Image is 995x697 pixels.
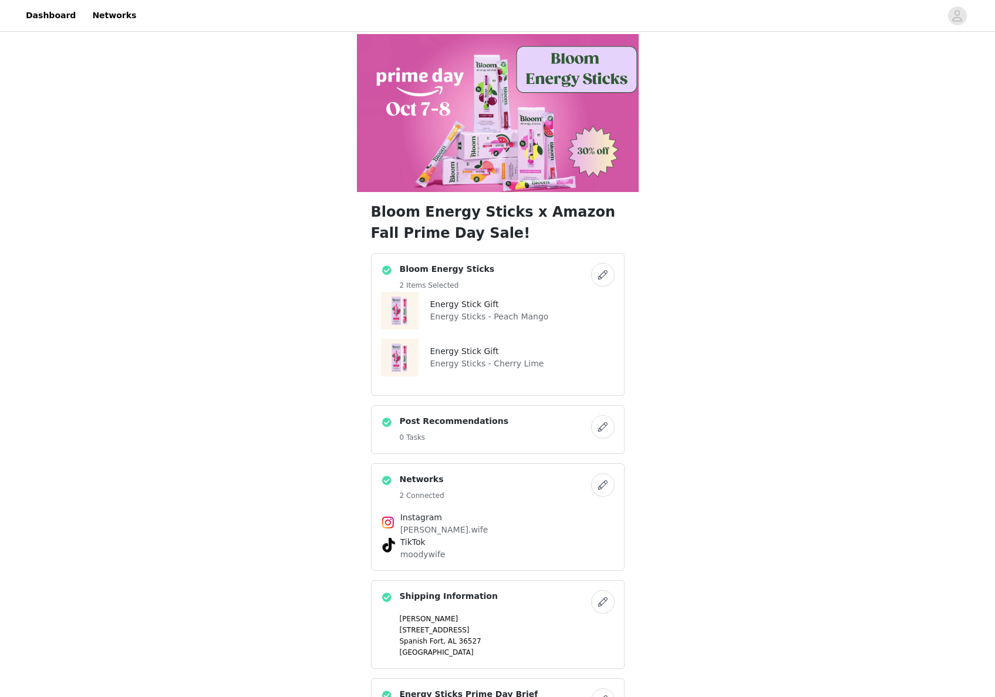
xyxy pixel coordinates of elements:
p: [STREET_ADDRESS] [400,625,615,635]
div: Networks [371,463,625,571]
h5: 2 Items Selected [400,280,495,291]
span: 36527 [459,637,481,645]
h4: Post Recommendations [400,415,509,427]
div: Bloom Energy Sticks [371,253,625,396]
p: [PERSON_NAME].wife [400,524,595,536]
div: avatar [952,6,963,25]
p: Energy Sticks - Cherry Lime [430,358,544,370]
h4: Bloom Energy Sticks [400,263,495,275]
div: Shipping Information [371,580,625,669]
h5: 0 Tasks [400,432,509,443]
h4: TikTok [400,536,595,548]
p: [GEOGRAPHIC_DATA] [400,647,615,658]
h5: 2 Connected [400,490,444,501]
img: Energy Stick Gift [381,339,419,376]
img: Energy Stick Gift [381,292,419,329]
p: [PERSON_NAME] [400,614,615,624]
a: Networks [85,2,143,29]
h4: Energy Stick Gift [430,345,544,358]
a: Dashboard [19,2,83,29]
h4: Shipping Information [400,590,498,602]
img: campaign image [357,34,639,192]
p: Energy Sticks - Peach Mango [430,311,549,323]
img: Instagram Icon [381,516,395,530]
p: moodywife [400,548,595,561]
span: Spanish Fort, [400,637,446,645]
span: AL [448,637,457,645]
div: Post Recommendations [371,405,625,454]
h4: Energy Stick Gift [430,298,549,311]
h4: Networks [400,473,444,486]
h1: Bloom Energy Sticks x Amazon Fall Prime Day Sale! [371,201,625,244]
h4: Instagram [400,511,595,524]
